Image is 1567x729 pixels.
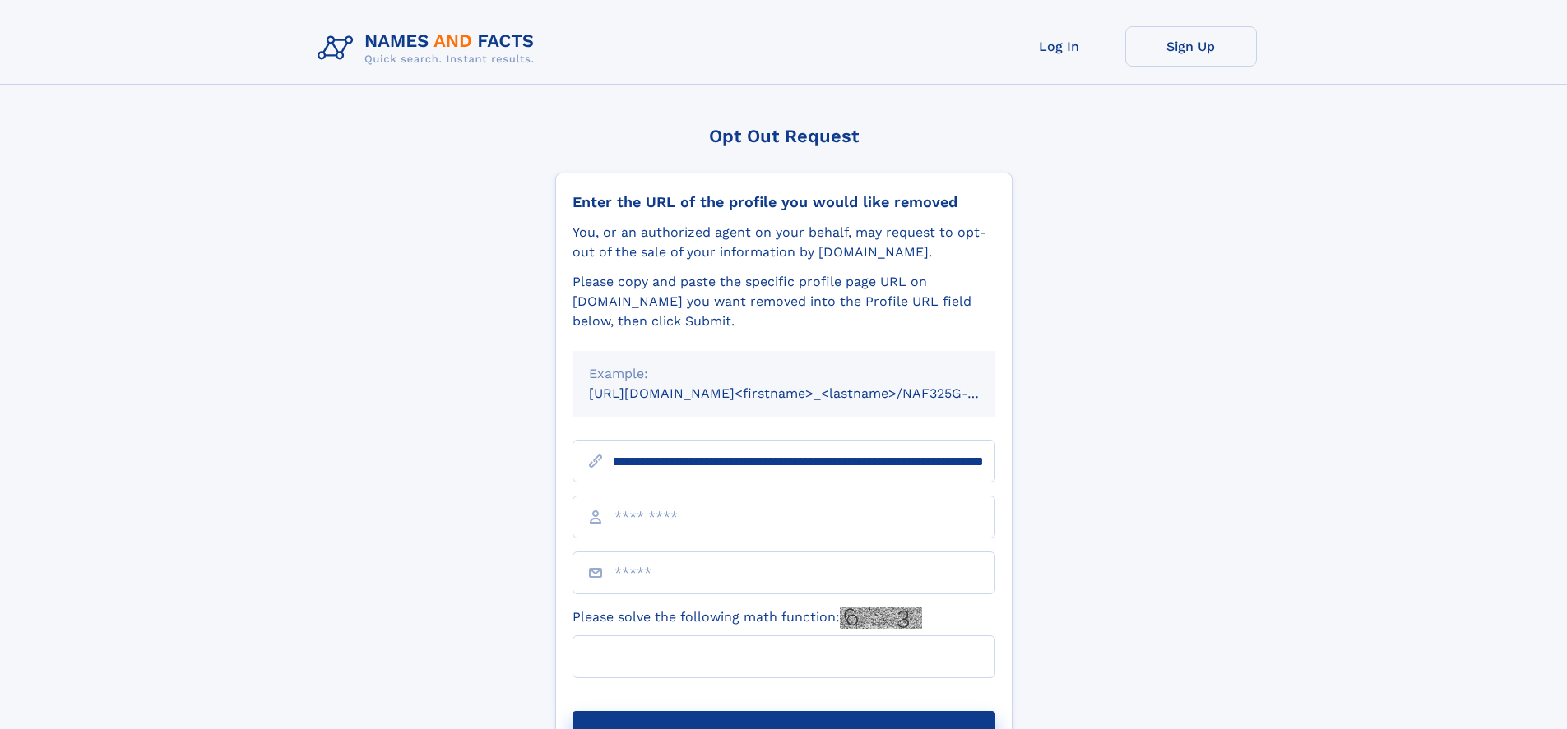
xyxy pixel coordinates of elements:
[573,193,995,211] div: Enter the URL of the profile you would like removed
[573,607,922,629] label: Please solve the following math function:
[555,126,1013,146] div: Opt Out Request
[589,364,979,384] div: Example:
[1125,26,1257,67] a: Sign Up
[573,272,995,331] div: Please copy and paste the specific profile page URL on [DOMAIN_NAME] you want removed into the Pr...
[589,385,1027,401] small: [URL][DOMAIN_NAME]<firstname>_<lastname>/NAF325G-xxxxxxxx
[573,223,995,262] div: You, or an authorized agent on your behalf, may request to opt-out of the sale of your informatio...
[994,26,1125,67] a: Log In
[311,26,548,71] img: Logo Names and Facts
